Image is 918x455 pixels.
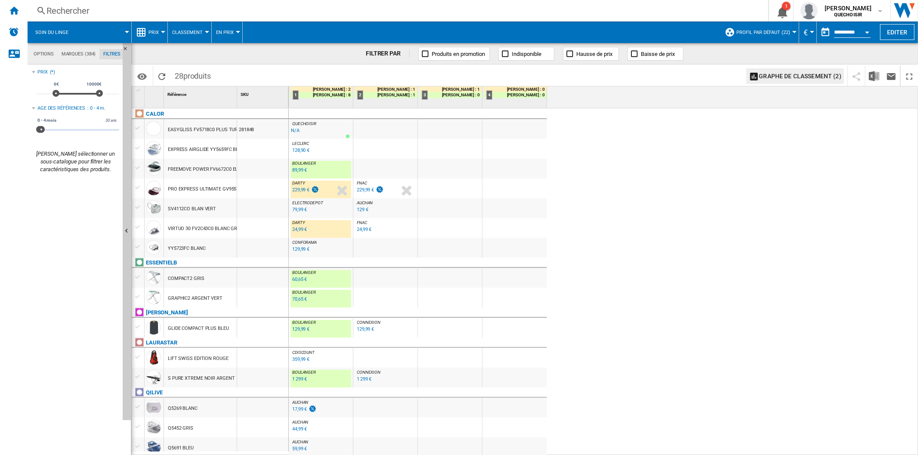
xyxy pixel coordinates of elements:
[292,270,316,275] span: BOULANGER
[801,2,818,19] img: profile.jpg
[146,338,177,348] div: Cliquez pour filtrer sur cette marque
[291,220,351,240] div: DARTY 24,99 €
[869,71,879,81] img: excel-24x24.png
[736,22,794,43] button: Profil par défaut (22)
[123,43,133,58] button: Masquer
[104,117,118,124] span: 30 ans
[237,119,288,139] div: 281848
[291,166,307,175] div: Mise à jour : jeudi 11 septembre 2025 15:42
[168,319,229,338] div: GLIDE COMPACT PLUS BLEU
[311,186,319,193] img: promotionV3.png
[746,68,844,84] button: Graphe de classement (2)
[148,22,163,43] button: Prix
[484,86,547,108] div: 4 [PERSON_NAME] : 0 [PERSON_NAME] : 0
[817,24,834,41] button: md-calendar
[743,66,848,86] div: Sélectionnez 1 à 3 sites en cliquant sur les cellules afin d'afficher un graphe de classement
[291,206,307,214] div: Mise à jour : jeudi 11 septembre 2025 10:06
[418,47,490,61] button: Produits en promotion
[355,181,416,200] div: FNAC 229,99 €
[291,375,307,384] div: Mise à jour : jeudi 11 septembre 2025 15:44
[357,227,371,232] div: 24,99 €
[291,275,307,284] div: Mise à jour : jeudi 11 septembre 2025 15:16
[32,150,119,174] div: [PERSON_NAME] sélectionner un sous-catalogue pour filtrer les caractéristiques des produits.
[292,277,307,282] div: 60,65 €
[627,47,683,61] button: Baisse de prix
[168,369,235,388] div: S PURE XTREME NOIR ARGENT
[355,375,371,384] div: Mise à jour : jeudi 11 septembre 2025 13:00
[291,325,309,334] div: Mise à jour : jeudi 11 septembre 2025 15:39
[172,22,207,43] button: Classement
[357,326,374,332] div: 129,99 €
[308,405,317,412] img: promotionV3.png
[292,350,315,355] span: CDISCOUNT
[355,370,416,390] div: CONNEXION 1 299 €
[799,22,817,43] md-menu: Currency
[172,30,203,35] span: Classement
[148,30,159,35] span: Prix
[357,320,380,325] span: CONNEXION
[825,4,872,12] span: [PERSON_NAME]
[291,141,351,161] div: LECLERC 128,90 €
[216,30,234,35] span: En Prix
[168,219,241,239] div: VIRTUO 30 FV2C43C0 BLANC GRIS
[292,370,316,375] span: BOULANGER
[87,105,119,112] div: : 0 - 4 m.
[355,206,368,214] div: Mise à jour : jeudi 11 septembre 2025 06:13
[32,22,127,43] div: Soin du linge
[291,240,351,260] div: CONFORAMA 129,99 €
[355,200,416,220] div: AUCHAN 129 €
[292,187,309,193] div: 229,99 €
[292,207,307,212] div: 79,99 €
[292,181,305,185] span: DARTY
[292,406,307,412] div: 17,99 €
[292,246,309,252] div: 129,99 €
[486,90,492,100] div: 4
[859,23,875,39] button: Open calendar
[292,320,316,325] span: BOULANGER
[291,405,317,414] div: Mise à jour : jeudi 11 septembre 2025 05:45
[291,126,300,135] div: N/A
[146,86,164,100] div: Sort None
[292,420,308,424] span: AUCHAN
[357,187,374,193] div: 229,99 €
[880,24,915,40] button: Editer
[166,86,237,100] div: Sort None
[512,51,541,57] span: Indisponible
[35,30,68,35] span: Soin du linge
[355,225,371,234] div: Mise à jour : jeudi 11 septembre 2025 12:27
[865,66,883,86] button: Télécharger au format Excel
[292,227,307,232] div: 24,99 €
[37,69,48,76] div: Prix
[183,71,211,80] span: produits
[216,22,238,43] div: En Prix
[292,440,308,444] span: AUCHAN
[168,120,254,140] div: EASYGLISS FV5718C0 PLUS TURQUOISE
[357,181,367,185] span: FNAC
[292,326,309,332] div: 129,99 €
[58,49,99,59] md-tab-item: Marques (384)
[291,400,351,420] div: AUCHAN 17,99 €
[136,22,163,43] div: Prix
[291,186,319,194] div: Mise à jour : jeudi 11 septembre 2025 15:40
[291,92,353,98] div: [PERSON_NAME] : 8
[35,22,77,43] button: Soin du linge
[37,105,85,112] div: Age des références
[484,86,547,92] div: [PERSON_NAME] : 0
[123,43,131,420] button: Masquer
[291,181,351,200] div: DARTY 229,99 €
[291,445,307,453] div: Mise à jour : jeudi 11 septembre 2025 05:45
[291,350,351,370] div: CDISCOUNT 359,99 €
[432,51,485,57] span: Produits en promotion
[99,49,124,59] md-tab-item: Filtres
[804,28,808,37] span: €
[291,225,307,234] div: Mise à jour : jeudi 11 septembre 2025 01:32
[366,49,410,58] div: FILTRER PAR
[9,27,19,37] img: alerts-logo.svg
[291,161,351,181] div: BOULANGER 89,99 €
[167,92,186,97] span: Référence
[804,22,812,43] button: €
[168,349,229,369] div: LIFT SWISS EDITION ROUGE
[85,81,103,88] span: 10000€
[357,220,367,225] span: FNAC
